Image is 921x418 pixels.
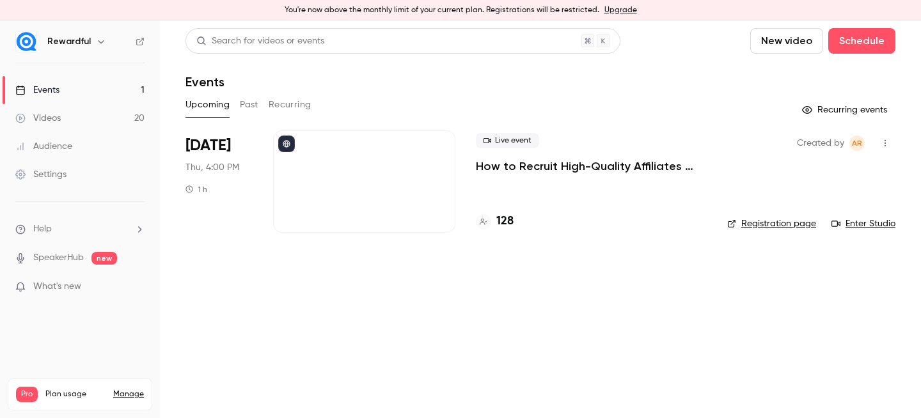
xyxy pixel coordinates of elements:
[476,159,707,174] a: How to Recruit High-Quality Affiliates (and Actually Activate Them)
[196,35,324,48] div: Search for videos or events
[849,135,865,151] span: Audrey Rampon
[47,35,91,48] h6: Rewardful
[828,28,895,54] button: Schedule
[831,217,895,230] a: Enter Studio
[15,222,145,236] li: help-dropdown-opener
[185,161,239,174] span: Thu, 4:00 PM
[185,135,231,156] span: [DATE]
[91,252,117,265] span: new
[185,74,224,89] h1: Events
[269,95,311,115] button: Recurring
[240,95,258,115] button: Past
[185,95,230,115] button: Upcoming
[476,213,514,230] a: 128
[113,389,144,399] a: Manage
[15,112,61,125] div: Videos
[33,251,84,265] a: SpeakerHub
[16,387,38,402] span: Pro
[496,213,514,230] h4: 128
[727,217,816,230] a: Registration page
[604,5,637,15] a: Upgrade
[45,389,106,399] span: Plan usage
[796,100,895,120] button: Recurring events
[15,140,72,153] div: Audience
[797,135,844,151] span: Created by
[750,28,823,54] button: New video
[129,281,145,293] iframe: Noticeable Trigger
[15,84,59,97] div: Events
[16,31,36,52] img: Rewardful
[476,133,539,148] span: Live event
[33,222,52,236] span: Help
[15,168,67,181] div: Settings
[852,135,862,151] span: AR
[185,130,253,233] div: Sep 18 Thu, 5:00 PM (Europe/Paris)
[33,280,81,293] span: What's new
[185,184,207,194] div: 1 h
